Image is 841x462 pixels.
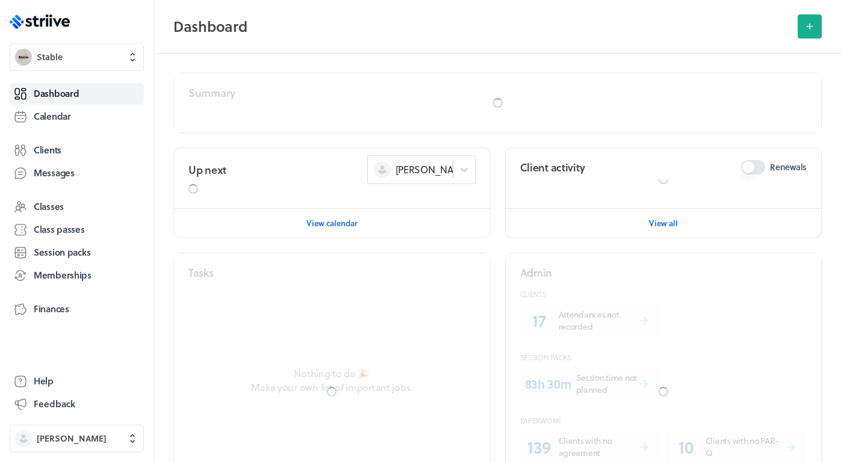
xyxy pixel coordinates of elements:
button: View all [649,211,678,235]
h2: Up next [188,162,226,177]
span: Renewals [770,161,807,173]
span: Messages [34,167,75,179]
a: Messages [10,162,144,184]
button: StableStable [10,43,144,71]
h2: Dashboard [173,14,790,38]
span: Dashboard [34,87,79,100]
button: [PERSON_NAME] [10,425,144,452]
span: Memberships [34,269,92,282]
a: Finances [10,298,144,320]
span: Calendar [34,110,71,123]
button: View calendar [306,211,358,235]
a: Classes [10,196,144,218]
h2: Client activity [520,160,585,175]
button: Feedback [10,393,144,415]
a: Dashboard [10,83,144,105]
a: Clients [10,140,144,161]
a: Memberships [10,265,144,286]
span: View all [649,218,678,229]
span: Session packs [34,246,90,259]
a: Calendar [10,106,144,128]
iframe: gist-messenger-bubble-iframe [806,427,835,456]
a: Session packs [10,242,144,263]
span: Classes [34,200,64,213]
span: Help [34,375,54,387]
span: [PERSON_NAME] [396,163,470,176]
span: Finances [34,303,69,315]
span: View calendar [306,218,358,229]
span: Class passes [34,223,85,236]
span: [PERSON_NAME] [37,433,107,445]
span: Stable [37,51,63,63]
img: Stable [15,49,32,66]
button: Renewals [741,160,765,174]
a: Help [10,371,144,392]
a: Class passes [10,219,144,241]
span: Feedback [34,398,75,410]
span: Clients [34,144,61,156]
